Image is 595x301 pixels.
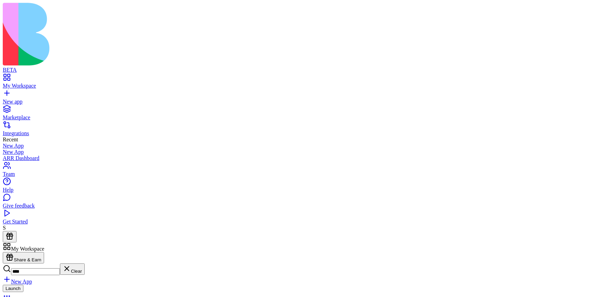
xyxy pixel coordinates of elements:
span: S [3,225,6,231]
a: My Workspace [3,77,592,89]
div: New app [3,99,592,105]
button: Share & Earn [3,252,44,263]
a: Integrations [3,124,592,137]
div: Help [3,187,592,193]
a: BETA [3,61,592,73]
a: New App [3,143,592,149]
div: My Workspace [3,83,592,89]
span: Recent [3,137,18,142]
a: Give feedback [3,197,592,209]
button: Clear [60,263,85,275]
a: ARR Dashboard [3,155,592,161]
div: Marketplace [3,114,592,121]
div: Integrations [3,130,592,137]
div: Get Started [3,219,592,225]
div: Give feedback [3,203,592,209]
a: Help [3,181,592,193]
span: Clear [71,269,82,274]
div: Team [3,171,592,177]
span: Share & Earn [14,257,41,262]
button: Launch [3,285,23,292]
span: My Workspace [11,246,44,252]
a: New App [3,149,592,155]
a: Team [3,165,592,177]
a: Marketplace [3,108,592,121]
a: New App [3,279,32,284]
a: New app [3,92,592,105]
img: logo [3,3,280,66]
a: Get Started [3,212,592,225]
div: BETA [3,67,592,73]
